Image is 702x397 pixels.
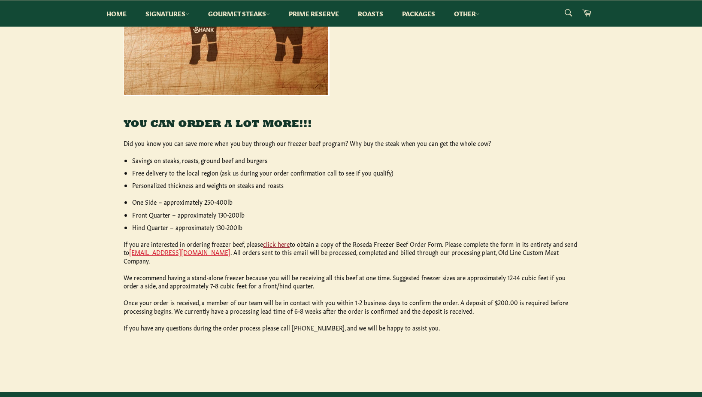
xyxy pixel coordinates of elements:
p: If you are interested in ordering freezer beef, please to obtain a copy of the Roseda Freezer Bee... [124,240,578,265]
a: Prime Reserve [280,0,348,27]
li: Savings on steaks, roasts, ground beef and burgers [132,156,578,164]
a: Packages [393,0,444,27]
p: Once your order is received, a member of our team will be in contact with you within 1-2 business... [124,298,578,315]
a: Signatures [137,0,198,27]
a: Roasts [349,0,392,27]
a: [EMAIL_ADDRESS][DOMAIN_NAME] [129,248,230,256]
p: Did you know you can save more when you buy through our freezer beef program? Why buy the steak w... [124,139,578,147]
li: Hind Quarter – approximately 130-200lb [132,223,578,231]
li: One Side – approximately 250-400lb [132,198,578,206]
a: Home [98,0,135,27]
p: We recommend having a stand-alone freezer because you will be receiving all this beef at one time... [124,273,578,290]
li: Front Quarter – approximately 130-200lb [132,211,578,219]
a: Gourmet Steaks [200,0,278,27]
a: Other [445,0,488,27]
li: Free delivery to the local region (ask us during your order confirmation call to see if you qualify) [132,169,578,177]
p: If you have any questions during the order process please call [PHONE_NUMBER], and we will be hap... [124,324,578,332]
h3: YOU CAN ORDER A LOT MORE!!! [124,118,578,132]
a: click here [263,239,290,248]
li: Personalized thickness and weights on steaks and roasts [132,181,578,189]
